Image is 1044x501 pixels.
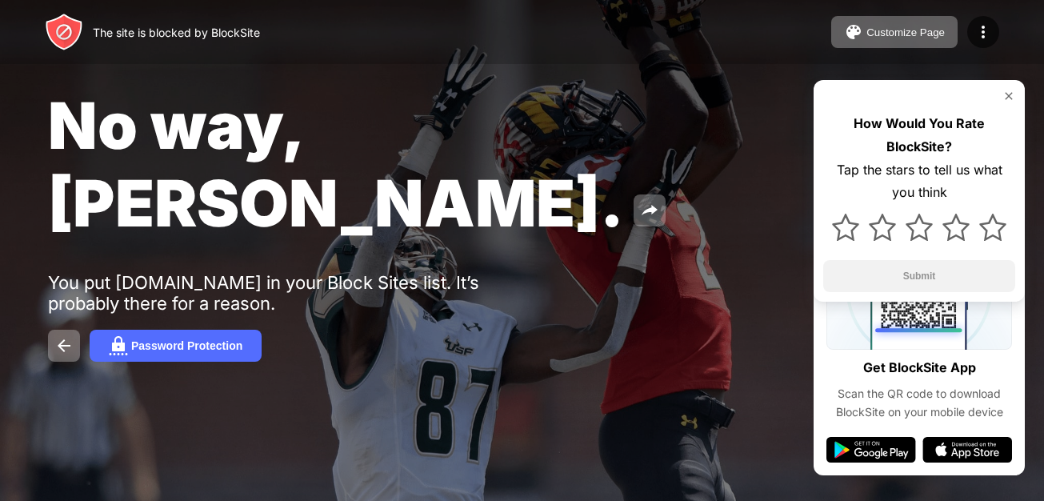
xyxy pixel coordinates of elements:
img: header-logo.svg [45,13,83,51]
iframe: Banner [48,299,426,483]
img: rate-us-close.svg [1002,90,1015,102]
img: share.svg [640,201,659,220]
img: app-store.svg [922,437,1012,463]
div: Customize Page [866,26,945,38]
img: star.svg [869,214,896,241]
div: Tap the stars to tell us what you think [823,158,1015,205]
div: How Would You Rate BlockSite? [823,112,1015,158]
img: pallet.svg [844,22,863,42]
button: Submit [823,260,1015,292]
img: star.svg [942,214,970,241]
img: star.svg [832,214,859,241]
img: google-play.svg [826,437,916,463]
img: menu-icon.svg [974,22,993,42]
button: Customize Page [831,16,958,48]
div: You put [DOMAIN_NAME] in your Block Sites list. It’s probably there for a reason. [48,272,542,314]
img: star.svg [979,214,1006,241]
span: No way, [PERSON_NAME]. [48,86,624,242]
img: star.svg [906,214,933,241]
div: The site is blocked by BlockSite [93,26,260,39]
